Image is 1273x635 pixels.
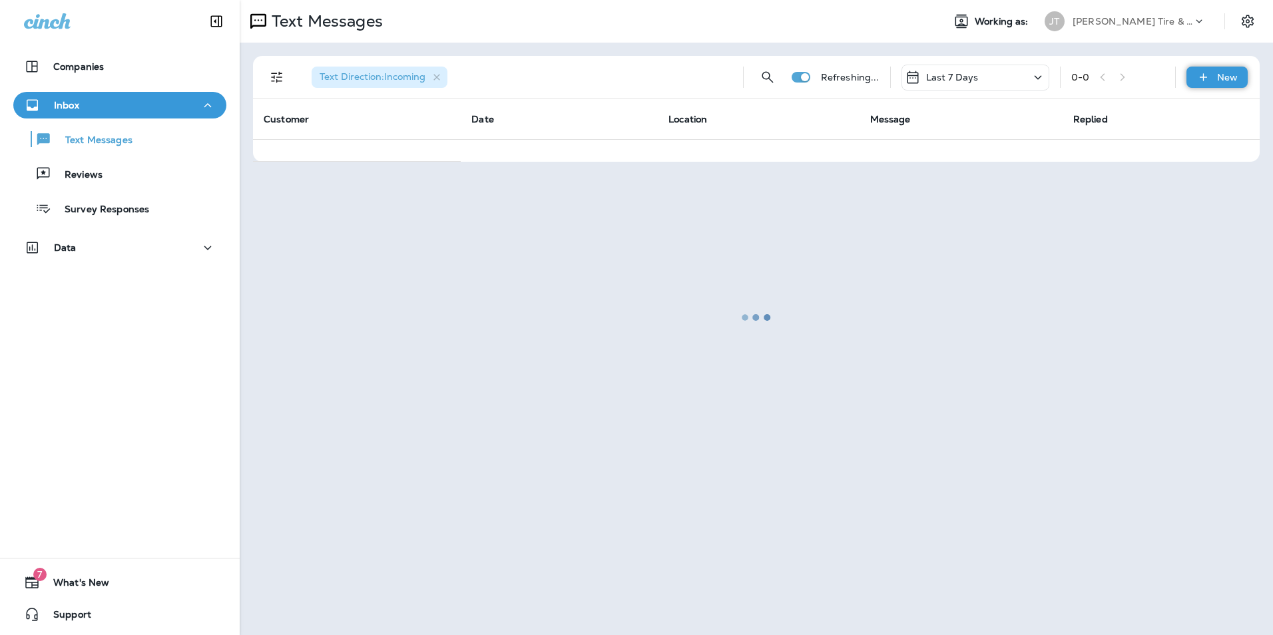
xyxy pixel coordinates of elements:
p: Text Messages [52,134,132,147]
button: Inbox [13,92,226,118]
p: New [1217,72,1238,83]
button: 7What's New [13,569,226,596]
span: What's New [40,577,109,593]
span: Support [40,609,91,625]
p: Survey Responses [51,204,149,216]
button: Reviews [13,160,226,188]
button: Survey Responses [13,194,226,222]
button: Support [13,601,226,628]
button: Text Messages [13,125,226,153]
button: Companies [13,53,226,80]
p: Data [54,242,77,253]
p: Reviews [51,169,103,182]
button: Data [13,234,226,261]
p: Companies [53,61,104,72]
p: Inbox [54,100,79,110]
span: 7 [33,568,47,581]
button: Collapse Sidebar [198,8,235,35]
